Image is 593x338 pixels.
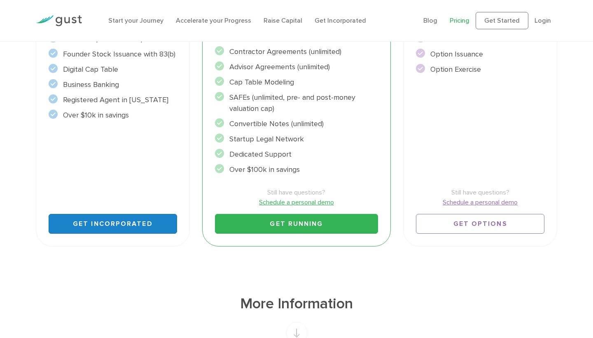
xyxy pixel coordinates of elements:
a: Login [535,16,551,24]
li: Startup Legal Network [215,134,378,145]
li: Business Banking [49,79,177,90]
li: Dedicated Support [215,149,378,160]
li: Over $10k in savings [49,110,177,121]
li: Digital Cap Table [49,64,177,75]
li: SAFEs (unlimited, pre- and post-money valuation cap) [215,92,378,114]
li: Over $100k in savings [215,164,378,175]
a: Accelerate your Progress [176,16,251,24]
a: Start your Journey [108,16,163,24]
li: Convertible Notes (unlimited) [215,118,378,129]
li: Option Exercise [416,64,544,75]
a: Schedule a personal demo [416,197,544,207]
a: Get Incorporated [49,214,177,234]
a: Pricing [450,16,469,24]
span: Still have questions? [215,188,378,197]
a: Get Started [476,12,528,29]
li: Option Issuance [416,49,544,60]
h1: More Information [36,294,557,314]
li: Registered Agent in [US_STATE] [49,94,177,106]
span: Still have questions? [416,188,544,197]
a: Get Options [416,214,544,234]
a: Schedule a personal demo [215,197,378,207]
a: Get Incorporated [315,16,366,24]
a: Raise Capital [264,16,302,24]
li: Cap Table Modeling [215,77,378,88]
li: Advisor Agreements (unlimited) [215,61,378,73]
a: Get Running [215,214,378,234]
li: Contractor Agreements (unlimited) [215,46,378,57]
img: Gust Logo [36,15,82,26]
a: Blog [423,16,437,24]
li: Founder Stock Issuance with 83(b) [49,49,177,60]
